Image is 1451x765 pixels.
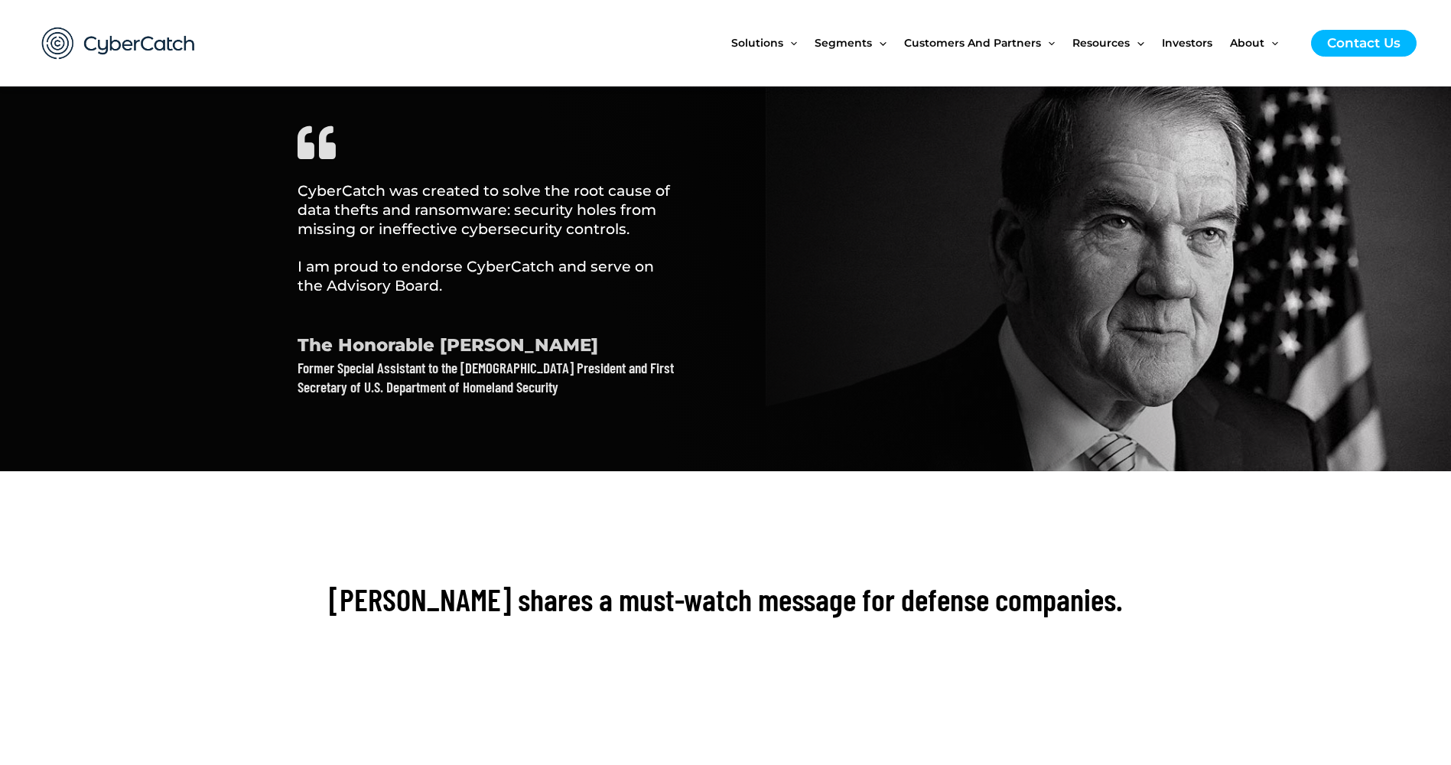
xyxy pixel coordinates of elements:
[1162,11,1212,75] span: Investors
[1130,11,1144,75] span: Menu Toggle
[298,578,1154,619] h2: [PERSON_NAME] shares a must-watch message for defense companies.
[298,182,675,295] h2: CyberCatch was created to solve the root cause of data thefts and ransomware: security holes from...
[1230,11,1264,75] span: About
[872,11,886,75] span: Menu Toggle
[815,11,872,75] span: Segments
[298,359,675,396] h2: Former Special Assistant to the [DEMOGRAPHIC_DATA] President and First Secretary of U.S. Departme...
[731,11,783,75] span: Solutions
[298,334,675,357] h2: The Honorable [PERSON_NAME]
[1072,11,1130,75] span: Resources
[1041,11,1055,75] span: Menu Toggle
[27,11,210,75] img: CyberCatch
[783,11,797,75] span: Menu Toggle
[1311,30,1417,57] a: Contact Us
[904,11,1041,75] span: Customers and Partners
[1162,11,1230,75] a: Investors
[731,11,1296,75] nav: Site Navigation: New Main Menu
[1264,11,1278,75] span: Menu Toggle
